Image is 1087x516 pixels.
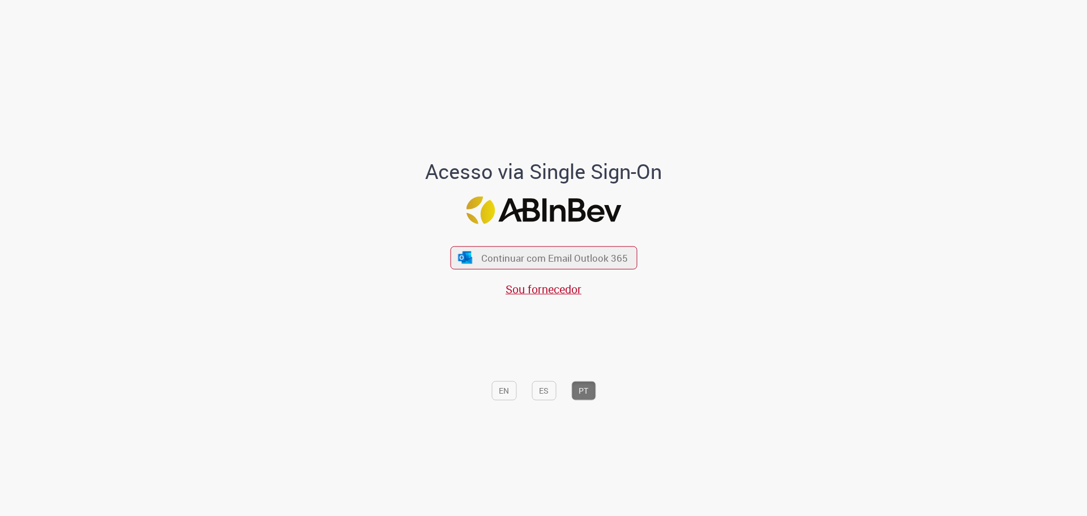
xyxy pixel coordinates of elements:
button: EN [491,381,516,400]
a: Sou fornecedor [506,282,581,297]
span: Continuar com Email Outlook 365 [481,251,628,265]
h1: Acesso via Single Sign-On [387,160,701,183]
img: Logo ABInBev [466,196,621,224]
button: ES [532,381,556,400]
button: PT [571,381,596,400]
button: ícone Azure/Microsoft 360 Continuar com Email Outlook 365 [450,246,637,269]
img: ícone Azure/Microsoft 360 [457,251,473,263]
